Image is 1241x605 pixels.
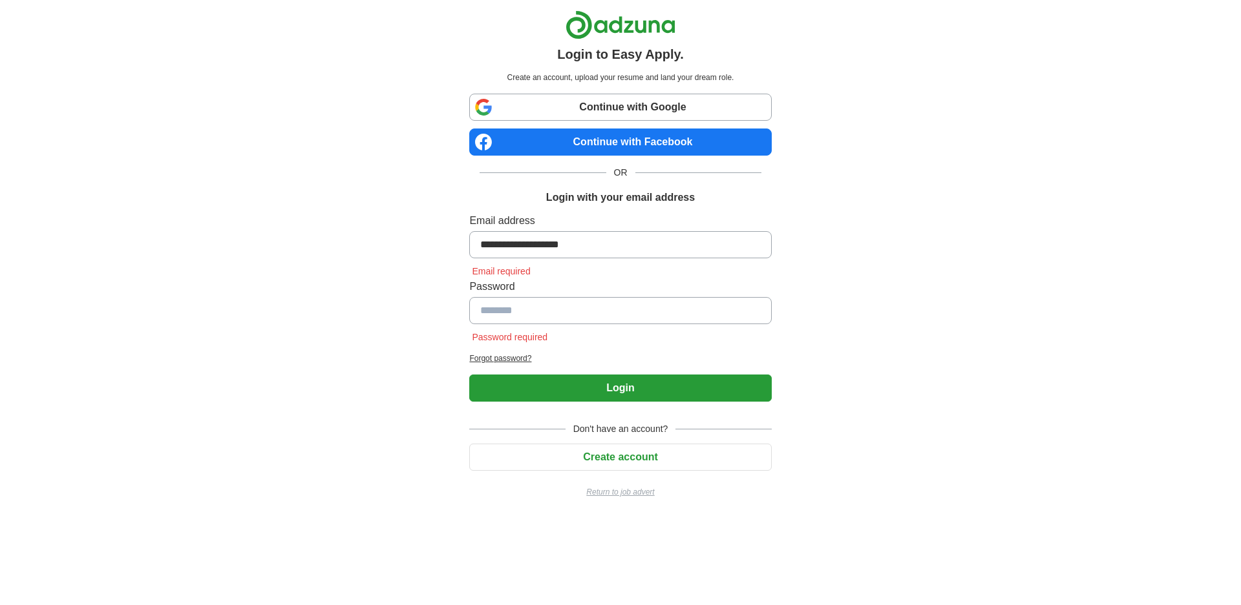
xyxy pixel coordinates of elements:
label: Password [469,279,771,294]
a: Return to job advert [469,486,771,498]
p: Create an account, upload your resume and land your dream role. [472,72,769,83]
span: Email required [469,266,533,276]
a: Continue with Facebook [469,128,771,156]
span: Password required [469,332,550,342]
button: Login [469,374,771,402]
a: Create account [469,451,771,462]
span: Don't have an account? [566,422,676,436]
img: Adzuna logo [566,10,675,39]
button: Create account [469,444,771,471]
h1: Login to Easy Apply. [557,45,684,64]
h1: Login with your email address [546,190,695,205]
a: Continue with Google [469,94,771,121]
span: OR [606,166,635,179]
label: Email address [469,213,771,229]
a: Forgot password? [469,353,771,364]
